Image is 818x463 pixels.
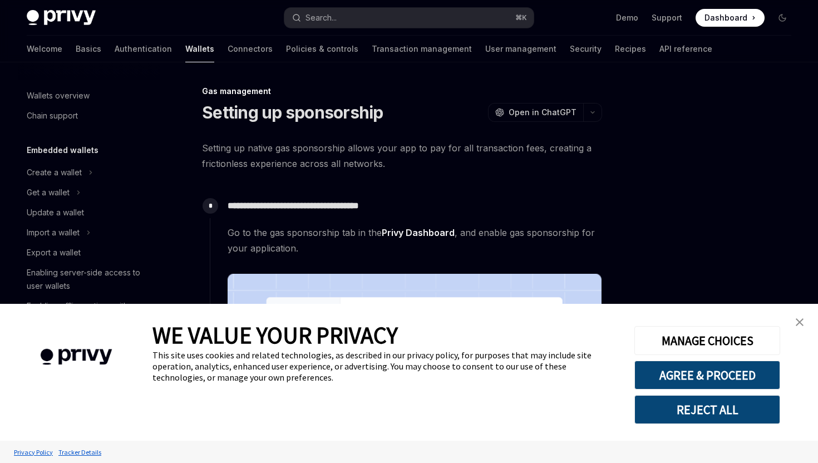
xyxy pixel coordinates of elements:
[27,144,98,157] h5: Embedded wallets
[115,36,172,62] a: Authentication
[11,442,56,462] a: Privacy Policy
[202,140,602,171] span: Setting up native gas sponsorship allows your app to pay for all transaction fees, creating a fri...
[152,349,618,383] div: This site uses cookies and related technologies, as described in our privacy policy, for purposes...
[27,246,81,259] div: Export a wallet
[27,166,82,179] div: Create a wallet
[228,225,602,256] span: Go to the gas sponsorship tab in the , and enable gas sponsorship for your application.
[509,107,576,118] span: Open in ChatGPT
[56,442,104,462] a: Tracker Details
[27,206,84,219] div: Update a wallet
[27,226,80,239] div: Import a wallet
[27,266,154,293] div: Enabling server-side access to user wallets
[18,296,160,329] a: Enabling offline actions with user wallets
[27,186,70,199] div: Get a wallet
[704,12,747,23] span: Dashboard
[652,12,682,23] a: Support
[27,109,78,122] div: Chain support
[488,103,583,122] button: Open in ChatGPT
[696,9,765,27] a: Dashboard
[773,9,791,27] button: Toggle dark mode
[27,299,154,326] div: Enabling offline actions with user wallets
[284,8,533,28] button: Search...⌘K
[286,36,358,62] a: Policies & controls
[18,243,160,263] a: Export a wallet
[202,102,383,122] h1: Setting up sponsorship
[796,318,804,326] img: close banner
[659,36,712,62] a: API reference
[382,227,455,239] a: Privy Dashboard
[202,86,602,97] div: Gas management
[372,36,472,62] a: Transaction management
[305,11,337,24] div: Search...
[634,361,780,390] button: AGREE & PROCEED
[634,395,780,424] button: REJECT ALL
[228,36,273,62] a: Connectors
[485,36,556,62] a: User management
[616,12,638,23] a: Demo
[615,36,646,62] a: Recipes
[18,263,160,296] a: Enabling server-side access to user wallets
[18,106,160,126] a: Chain support
[185,36,214,62] a: Wallets
[27,89,90,102] div: Wallets overview
[789,311,811,333] a: close banner
[27,36,62,62] a: Welcome
[76,36,101,62] a: Basics
[27,10,96,26] img: dark logo
[17,333,136,381] img: company logo
[18,86,160,106] a: Wallets overview
[18,203,160,223] a: Update a wallet
[152,321,398,349] span: WE VALUE YOUR PRIVACY
[570,36,602,62] a: Security
[634,326,780,355] button: MANAGE CHOICES
[515,13,527,22] span: ⌘ K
